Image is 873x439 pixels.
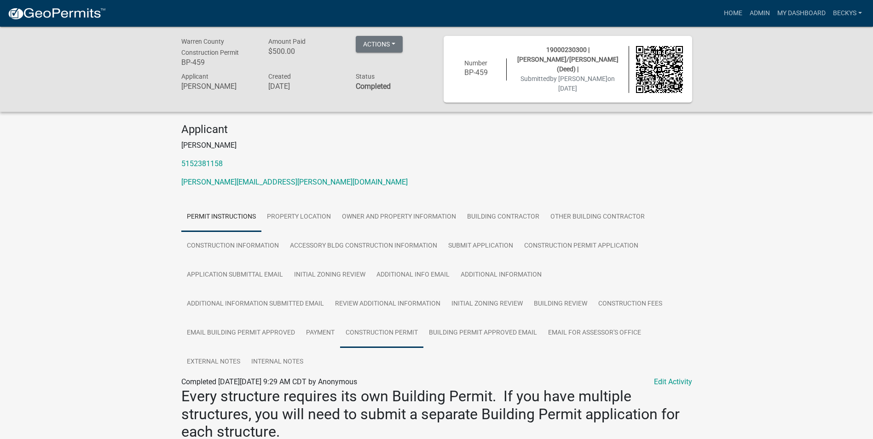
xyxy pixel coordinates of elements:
[181,159,223,168] a: 5152381158
[519,231,644,261] a: Construction Permit Application
[181,318,301,348] a: Email Building Permit Approved
[453,68,500,77] h6: BP-459
[446,289,528,319] a: Initial Zoning Review
[654,376,692,387] a: Edit Activity
[356,82,391,91] strong: Completed
[268,47,342,56] h6: $500.00
[543,318,647,348] a: Email for Assessor's Office
[181,260,289,290] a: Application Submittal Email
[246,347,309,377] a: Internal Notes
[181,377,357,386] span: Completed [DATE][DATE] 9:29 AM CDT by Anonymous
[517,46,619,73] span: 19000230300 | [PERSON_NAME]/[PERSON_NAME] (Deed) |
[284,231,443,261] a: Accessory Bldg Construction Information
[336,202,462,232] a: Owner and Property Information
[829,5,866,22] a: beckys
[181,58,255,67] h6: BP-459
[464,59,487,67] span: Number
[423,318,543,348] a: Building Permit Approved Email
[268,73,291,80] span: Created
[301,318,340,348] a: Payment
[181,140,692,151] p: [PERSON_NAME]
[371,260,455,290] a: Additional Info Email
[181,231,284,261] a: Construction Information
[443,231,519,261] a: Submit Application
[720,5,746,22] a: Home
[520,75,615,92] span: Submitted on [DATE]
[746,5,774,22] a: Admin
[774,5,829,22] a: My Dashboard
[181,38,239,56] span: Warren County Construction Permit
[181,82,255,91] h6: [PERSON_NAME]
[268,82,342,91] h6: [DATE]
[340,318,423,348] a: Construction Permit
[545,202,650,232] a: Other Building Contractor
[528,289,593,319] a: Building Review
[181,178,408,186] a: [PERSON_NAME][EMAIL_ADDRESS][PERSON_NAME][DOMAIN_NAME]
[289,260,371,290] a: Initial Zoning Review
[181,73,208,80] span: Applicant
[268,38,306,45] span: Amount Paid
[181,347,246,377] a: External Notes
[181,123,692,136] h4: Applicant
[550,75,607,82] span: by [PERSON_NAME]
[330,289,446,319] a: Review Additional Information
[455,260,547,290] a: Additional Information
[261,202,336,232] a: Property Location
[181,202,261,232] a: Permit Instructions
[356,73,375,80] span: Status
[462,202,545,232] a: Building Contractor
[356,36,403,52] button: Actions
[636,46,683,93] img: QR code
[181,289,330,319] a: Additional Information Submitted Email
[593,289,668,319] a: Construction Fees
